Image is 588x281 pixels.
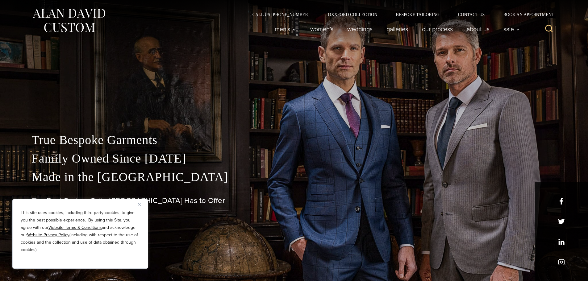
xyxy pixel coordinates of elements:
button: View Search Form [542,22,557,36]
a: Contact Us [449,12,494,17]
span: Sale [503,26,520,32]
a: weddings [340,23,379,35]
nav: Secondary Navigation [243,12,557,17]
a: Oxxford Collection [319,12,386,17]
a: Bespoke Tailoring [386,12,448,17]
a: About Us [460,23,496,35]
img: Close [138,203,141,206]
a: Book an Appointment [494,12,556,17]
h1: The Best Custom Suits [GEOGRAPHIC_DATA] Has to Offer [32,196,557,205]
a: Website Terms & Conditions [48,224,102,231]
span: Men’s [275,26,296,32]
p: This site uses cookies, including third party cookies, to give you the best possible experience. ... [21,209,140,254]
p: True Bespoke Garments Family Owned Since [DATE] Made in the [GEOGRAPHIC_DATA] [32,131,557,186]
a: Call Us [PHONE_NUMBER] [243,12,319,17]
a: Website Privacy Policy [27,232,69,238]
a: Galleries [379,23,415,35]
a: Women’s [303,23,340,35]
a: Our Process [415,23,460,35]
button: Close [138,200,145,208]
nav: Primary Navigation [268,23,523,35]
img: Alan David Custom [32,7,106,34]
